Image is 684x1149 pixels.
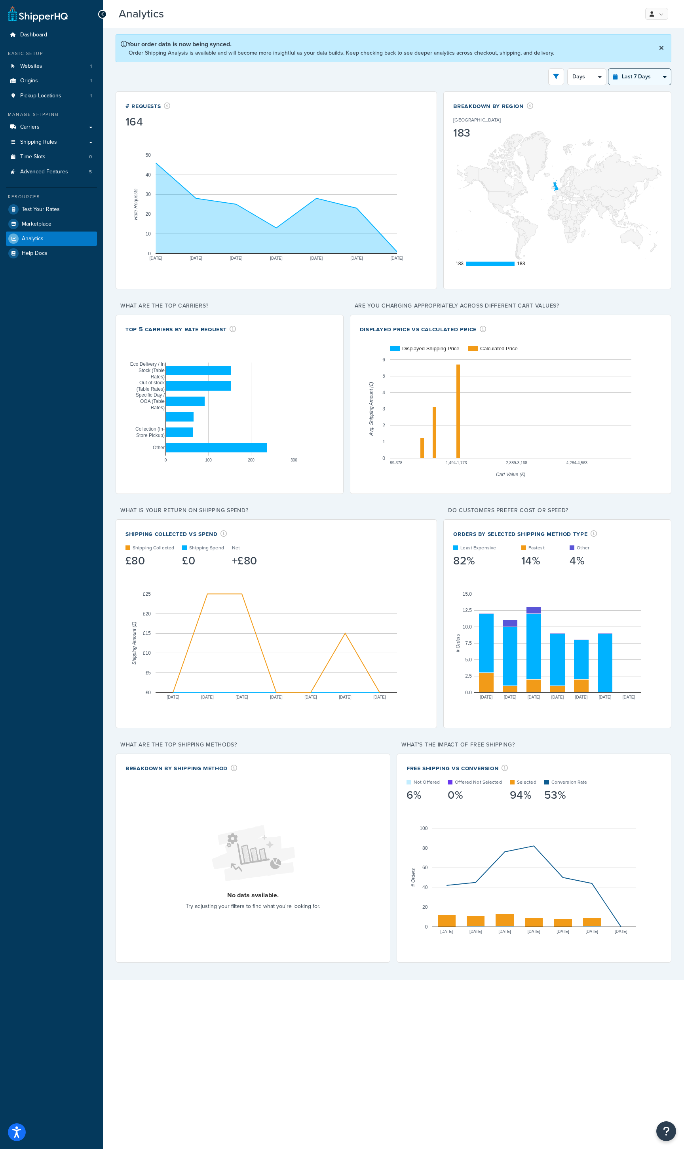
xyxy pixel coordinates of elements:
text: [DATE] [150,256,162,260]
text: [DATE] [236,695,248,699]
div: A chart. [125,334,334,484]
h3: Analytics [119,8,632,20]
li: Time Slots [6,150,97,164]
text: OOA (Table [140,399,165,404]
span: Marketplace [22,221,51,228]
text: Displayed Shipping Price [402,346,460,351]
text: [DATE] [339,695,351,699]
p: What are the top shipping methods? [116,739,390,750]
text: [DATE] [167,695,179,699]
text: [DATE] [504,695,517,699]
text: (Table Rates) [137,386,165,392]
p: What is your return on shipping spend? [116,505,437,516]
a: Marketplace [6,217,97,231]
span: 5 [89,169,92,175]
text: 20 [146,211,151,217]
svg: A chart. [125,129,427,279]
div: 4% [570,555,589,566]
span: Help Docs [22,250,47,257]
text: 40 [146,172,151,177]
text: £15 [143,631,151,636]
text: 0.0 [465,689,472,695]
text: 10 [146,231,151,237]
li: Pickup Locations [6,89,97,103]
div: 14% [521,555,545,566]
text: 0 [148,251,151,256]
text: 0 [165,458,167,462]
text: [DATE] [201,695,214,699]
text: 1 [382,439,385,444]
a: Dashboard [6,28,97,42]
div: 53% [544,790,587,801]
text: [DATE] [557,929,569,933]
div: Manage Shipping [6,111,97,118]
span: Origins [20,78,38,84]
text: Calculated Price [480,346,518,351]
button: open filter drawer [548,68,564,85]
p: Shipping Spend [189,544,224,551]
span: Advanced Features [20,169,68,175]
p: Do customers prefer cost or speed? [443,505,671,516]
div: 82% [453,555,496,566]
p: Net [232,544,240,551]
div: 0% [448,790,502,801]
div: £0 [182,555,224,566]
text: 2,889-3,168 [506,460,527,465]
text: 4,284-4,563 [566,460,587,465]
text: Out of stock [139,380,165,386]
p: Fastest [528,544,545,551]
span: 1 [90,78,92,84]
text: 40 [422,885,428,890]
a: Pickup Locations1 [6,89,97,103]
div: # Requests [125,101,171,110]
text: [DATE] [551,695,564,699]
span: Test Your Rates [22,206,60,213]
text: 20 [422,904,428,910]
text: £0 [146,689,151,695]
text: Other [153,445,165,450]
text: Cart Value (£) [496,471,525,477]
span: Time Slots [20,154,46,160]
text: 2.5 [465,673,472,679]
svg: A chart. [407,802,661,953]
li: Origins [6,74,97,88]
div: Free Shipping vs Conversion [407,763,595,773]
a: Carriers [6,120,97,135]
text: £25 [143,591,151,596]
div: Breakdown by Shipping Method [125,763,237,773]
a: Test Your Rates [6,202,97,217]
div: 164 [125,116,171,127]
div: Displayed Price vs Calculated Price [360,325,486,334]
div: Orders by Selected Shipping Method Type [453,529,597,538]
span: 1 [90,93,92,99]
text: [DATE] [528,695,540,699]
p: Offered Not Selected [455,779,502,786]
svg: A chart. [125,568,427,718]
li: Websites [6,59,97,74]
div: 94% [510,790,536,801]
text: £5 [146,670,151,676]
button: Open Resource Center [656,1121,676,1141]
svg: A chart. [453,568,661,718]
p: What are the top carriers? [116,300,344,311]
span: Pickup Locations [20,93,61,99]
text: [DATE] [230,256,243,260]
text: [DATE] [373,695,386,699]
text: [DATE] [310,256,323,260]
div: £80 [125,555,174,566]
span: Carriers [20,124,40,131]
text: 3 [382,406,385,412]
a: Advanced Features5 [6,165,97,179]
p: Try adjusting your filters to find what you're looking for. [186,901,320,912]
text: Specific Day / [136,392,165,398]
text: Rate Requests [133,188,139,220]
p: Shipping Collected [133,544,174,551]
text: [DATE] [190,256,202,260]
text: [DATE] [270,256,283,260]
text: 0 [382,455,385,461]
text: 183 [456,261,464,266]
text: Shipping Amount (£) [131,621,137,665]
span: Dashboard [20,32,47,38]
